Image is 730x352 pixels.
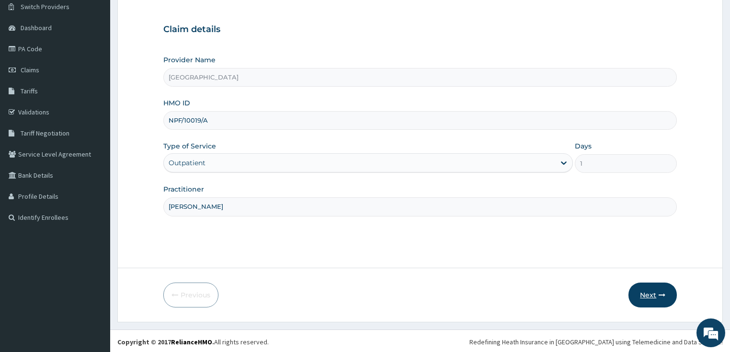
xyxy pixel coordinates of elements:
label: Practitioner [163,184,204,194]
strong: Copyright © 2017 . [117,338,214,346]
span: Dashboard [21,23,52,32]
button: Previous [163,283,218,307]
span: Switch Providers [21,2,69,11]
button: Next [628,283,677,307]
div: Redefining Heath Insurance in [GEOGRAPHIC_DATA] using Telemedicine and Data Science! [469,337,723,347]
label: Type of Service [163,141,216,151]
div: Outpatient [169,158,205,168]
label: HMO ID [163,98,190,108]
label: Days [575,141,592,151]
a: RelianceHMO [171,338,212,346]
h3: Claim details [163,24,677,35]
span: Claims [21,66,39,74]
input: Enter Name [163,197,677,216]
input: Enter HMO ID [163,111,677,130]
label: Provider Name [163,55,216,65]
span: Tariff Negotiation [21,129,69,137]
span: Tariffs [21,87,38,95]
